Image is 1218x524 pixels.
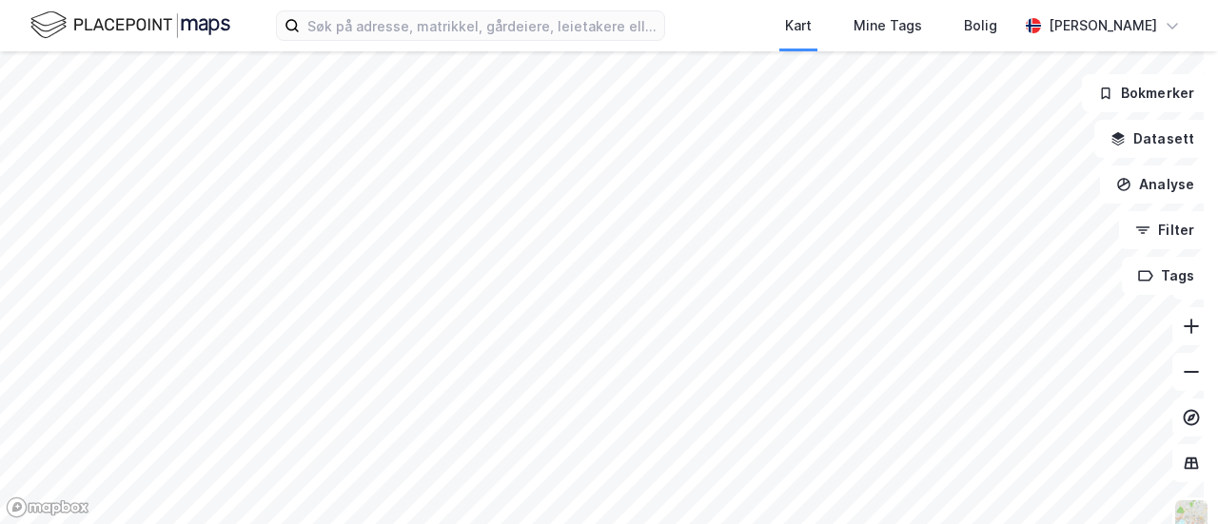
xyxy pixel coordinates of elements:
[1123,433,1218,524] iframe: Chat Widget
[854,14,922,37] div: Mine Tags
[1049,14,1157,37] div: [PERSON_NAME]
[30,9,230,42] img: logo.f888ab2527a4732fd821a326f86c7f29.svg
[300,11,664,40] input: Søk på adresse, matrikkel, gårdeiere, leietakere eller personer
[785,14,812,37] div: Kart
[964,14,997,37] div: Bolig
